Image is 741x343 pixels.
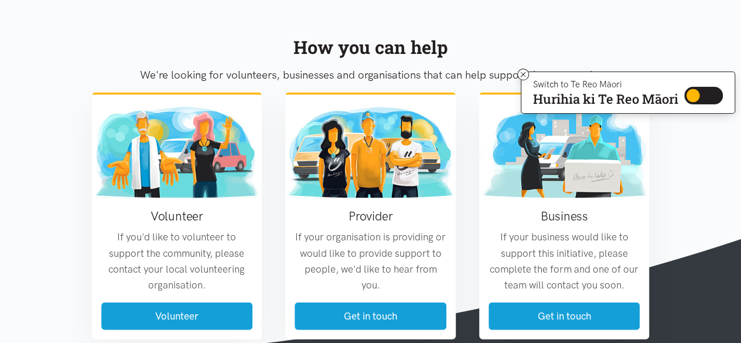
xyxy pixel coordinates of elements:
[101,229,253,293] p: If you'd like to volunteer to support the community, please contact your local volunteering organ...
[295,303,446,330] a: Get in touch
[489,208,640,225] h3: Business
[295,208,446,225] h3: Provider
[295,229,446,293] p: If your organisation is providing or would like to provide support to people, we'd like to hear f...
[92,33,650,62] div: How you can help
[101,303,253,330] a: Volunteer
[101,208,253,225] h3: Volunteer
[533,81,678,88] p: Switch to Te Reo Māori
[489,303,640,330] a: Get in touch
[92,66,650,84] p: We're looking for volunteers, businesses and organisations that can help support the community
[489,229,640,293] p: If your business would like to support this initiative, please complete the form and one of our t...
[533,94,678,104] p: Hurihia ki Te Reo Māori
